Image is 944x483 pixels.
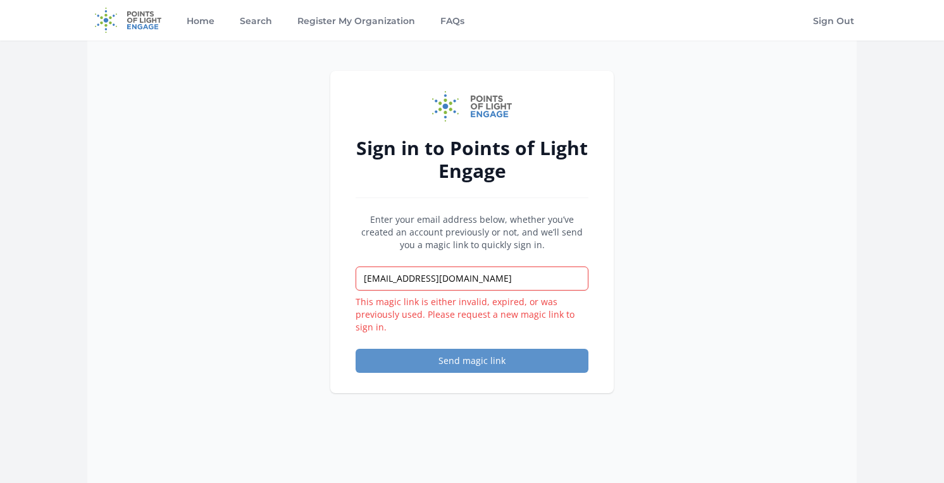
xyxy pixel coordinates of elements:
[356,213,588,251] p: Enter your email address below, whether you’ve created an account previously or not, and we’ll se...
[356,267,588,291] input: Email address
[356,137,588,182] h2: Sign in to Points of Light Engage
[432,91,512,122] img: Points of Light Engage logo
[356,349,588,373] button: Send magic link
[356,296,588,334] p: This magic link is either invalid, expired, or was previously used. Please request a new magic li...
